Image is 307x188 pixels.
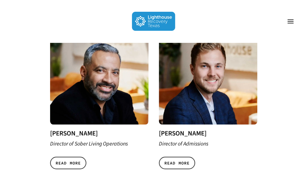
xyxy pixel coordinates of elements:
[50,140,128,147] em: Director of Sober Living Operations
[159,130,257,137] h3: [PERSON_NAME]
[50,157,87,169] a: READ MORE
[159,140,208,147] em: Director of Admissions
[50,130,148,137] h3: [PERSON_NAME]
[132,12,175,31] img: Lighthouse Recovery Texas
[284,18,297,25] a: Navigation Menu
[164,159,190,166] span: READ MORE
[56,159,81,166] span: READ MORE
[159,157,195,169] a: READ MORE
